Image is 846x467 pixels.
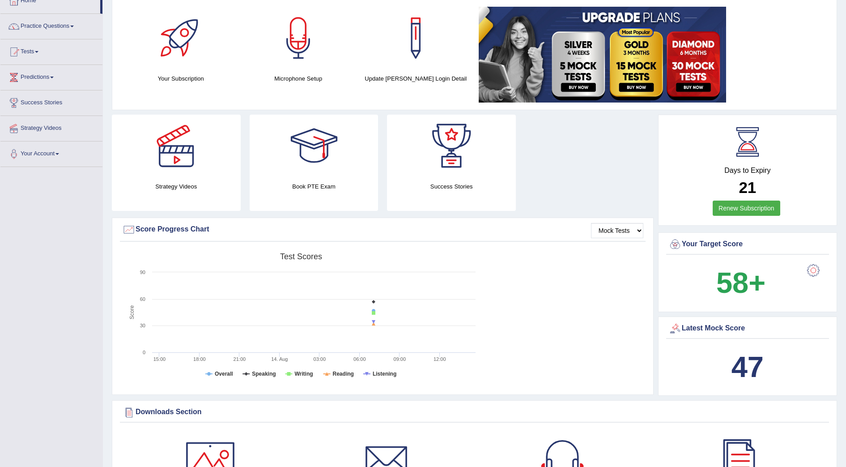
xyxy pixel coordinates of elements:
[122,223,643,236] div: Score Progress Chart
[668,238,827,251] div: Your Target Score
[140,296,145,302] text: 60
[244,74,352,83] h4: Microphone Setup
[716,266,765,299] b: 58+
[140,323,145,328] text: 30
[250,182,378,191] h4: Book PTE Exam
[333,371,354,377] tspan: Reading
[294,371,313,377] tspan: Writing
[0,65,102,87] a: Predictions
[143,350,145,355] text: 0
[122,406,827,419] div: Downloads Section
[387,182,516,191] h4: Success Stories
[373,371,396,377] tspan: Listening
[731,351,764,383] b: 47
[314,356,326,362] text: 03:00
[361,74,470,83] h4: Update [PERSON_NAME] Login Detail
[739,179,756,196] b: 21
[394,356,406,362] text: 09:00
[0,14,102,36] a: Practice Questions
[129,305,135,320] tspan: Score
[434,356,446,362] text: 12:00
[271,356,288,362] tspan: 14. Aug
[479,7,726,103] img: small5.jpg
[353,356,366,362] text: 06:00
[112,182,241,191] h4: Strategy Videos
[713,201,780,216] a: Renew Subscription
[193,356,206,362] text: 18:00
[153,356,166,362] text: 15:00
[668,322,827,335] div: Latest Mock Score
[668,167,827,175] h4: Days to Expiry
[234,356,246,362] text: 21:00
[215,371,233,377] tspan: Overall
[0,39,102,62] a: Tests
[127,74,235,83] h4: Your Subscription
[252,371,276,377] tspan: Speaking
[140,270,145,275] text: 90
[0,141,102,164] a: Your Account
[0,90,102,113] a: Success Stories
[0,116,102,138] a: Strategy Videos
[280,252,322,261] tspan: Test scores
